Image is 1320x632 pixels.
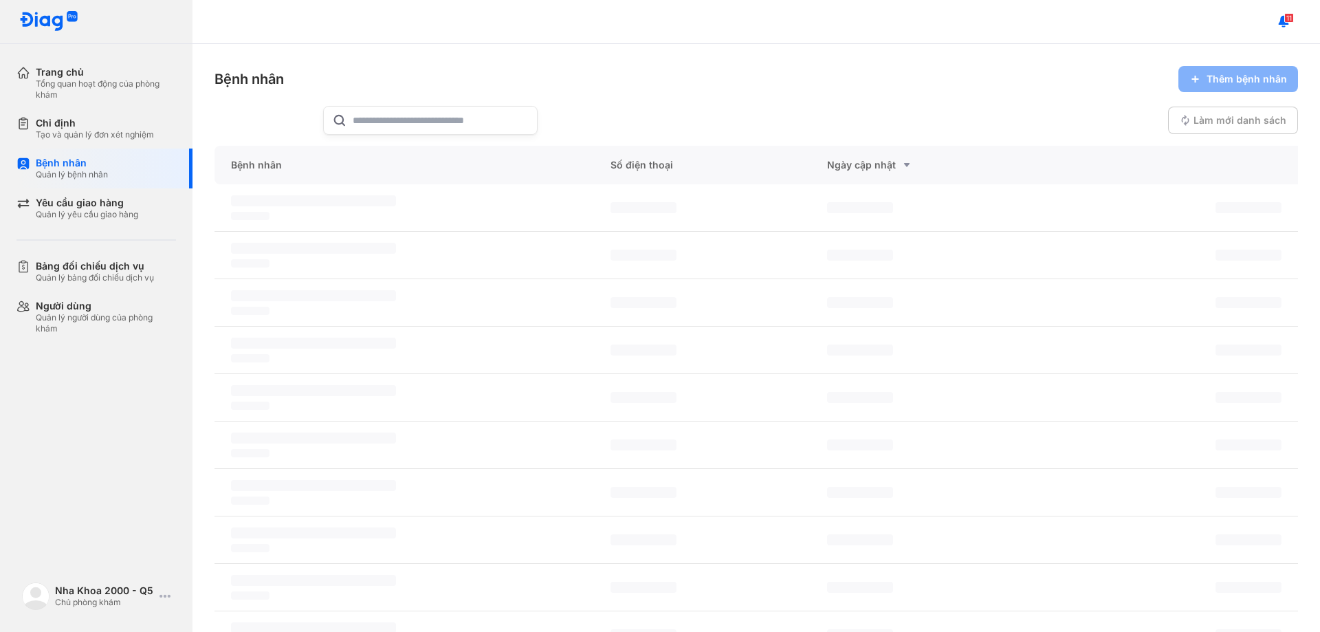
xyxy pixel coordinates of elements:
span: ‌ [1215,392,1281,403]
span: ‌ [610,392,676,403]
div: Tạo và quản lý đơn xét nghiệm [36,129,154,140]
span: ‌ [610,250,676,261]
span: ‌ [610,439,676,450]
span: ‌ [231,527,396,538]
img: logo [22,582,49,610]
span: ‌ [610,345,676,356]
span: ‌ [231,195,396,206]
div: Ngày cập nhật [827,157,1011,173]
span: ‌ [610,534,676,545]
span: ‌ [231,433,396,444]
span: ‌ [231,449,269,457]
span: ‌ [610,582,676,593]
span: ‌ [827,582,893,593]
span: ‌ [231,575,396,586]
span: ‌ [231,591,269,600]
span: ‌ [231,259,269,268]
span: ‌ [1215,534,1281,545]
span: ‌ [231,497,269,505]
span: ‌ [827,297,893,308]
span: Thêm bệnh nhân [1207,73,1287,85]
span: ‌ [231,354,269,362]
div: Trang chủ [36,66,176,78]
div: Số điện thoại [594,146,811,184]
div: Tổng quan hoạt động của phòng khám [36,78,176,100]
button: Làm mới danh sách [1168,107,1298,134]
span: ‌ [610,487,676,498]
span: ‌ [610,202,676,213]
span: ‌ [1215,582,1281,593]
div: Quản lý người dùng của phòng khám [36,312,176,334]
button: Thêm bệnh nhân [1178,66,1298,92]
span: ‌ [827,487,893,498]
span: ‌ [231,307,269,315]
span: ‌ [231,402,269,410]
div: Yêu cầu giao hàng [36,197,138,209]
span: ‌ [827,439,893,450]
div: Chủ phòng khám [55,597,154,608]
span: ‌ [1215,202,1281,213]
span: ‌ [231,544,269,552]
span: ‌ [1215,487,1281,498]
span: ‌ [1215,439,1281,450]
span: ‌ [827,250,893,261]
span: ‌ [231,385,396,396]
span: ‌ [610,297,676,308]
div: Bệnh nhân [214,146,594,184]
div: Quản lý bảng đối chiếu dịch vụ [36,272,154,283]
div: Nha Khoa 2000 - Q5 [55,585,154,597]
div: Chỉ định [36,117,154,129]
span: 11 [1284,13,1294,23]
div: Quản lý bệnh nhân [36,169,108,180]
div: Bảng đối chiếu dịch vụ [36,260,154,272]
span: ‌ [231,480,396,491]
div: Người dùng [36,300,176,312]
div: Bệnh nhân [214,69,284,89]
span: ‌ [827,202,893,213]
span: ‌ [827,345,893,356]
span: ‌ [231,212,269,220]
span: ‌ [1215,250,1281,261]
span: ‌ [827,534,893,545]
span: Làm mới danh sách [1193,114,1286,127]
span: ‌ [231,243,396,254]
img: logo [19,11,78,32]
span: ‌ [231,338,396,349]
span: ‌ [1215,345,1281,356]
span: ‌ [827,392,893,403]
span: ‌ [231,290,396,301]
span: ‌ [1215,297,1281,308]
div: Quản lý yêu cầu giao hàng [36,209,138,220]
div: Bệnh nhân [36,157,108,169]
